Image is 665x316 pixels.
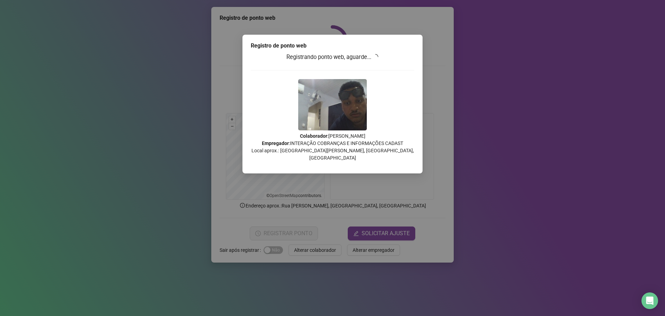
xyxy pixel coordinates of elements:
p: : [PERSON_NAME] : INTERAÇÃO COBRANÇAS E INFORMAÇÕES CADAST Local aprox.: [GEOGRAPHIC_DATA][PERSON... [251,133,414,162]
span: loading [372,53,380,61]
strong: Colaborador [300,133,327,139]
img: 2Q== [298,79,367,130]
div: Registro de ponto web [251,42,414,50]
strong: Empregador [262,140,289,146]
h3: Registrando ponto web, aguarde... [251,53,414,62]
div: Open Intercom Messenger [641,292,658,309]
